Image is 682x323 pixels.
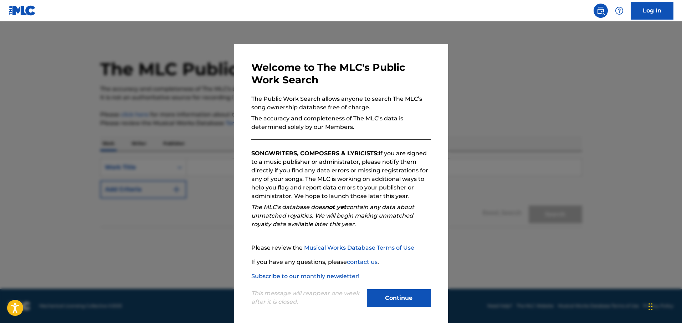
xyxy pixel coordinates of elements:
a: contact us [347,259,378,265]
p: The accuracy and completeness of The MLC’s data is determined solely by our Members. [251,114,431,131]
a: Musical Works Database Terms of Use [304,244,414,251]
p: Please review the [251,244,431,252]
a: Public Search [594,4,608,18]
div: Drag [648,296,653,317]
strong: SONGWRITERS, COMPOSERS & LYRICISTS: [251,150,379,157]
button: Continue [367,289,431,307]
strong: not yet [325,204,346,210]
p: This message will reappear one week after it is closed. [251,289,363,306]
a: Subscribe to our monthly newsletter! [251,273,359,280]
h3: Welcome to The MLC's Public Work Search [251,61,431,86]
img: MLC Logo [9,5,36,16]
p: If you are signed to a music publisher or administrator, please notify them directly if you find ... [251,149,431,200]
em: The MLC’s database does contain any data about unmatched royalties. We will begin making unmatche... [251,204,414,228]
p: If you have any questions, please . [251,258,431,266]
p: The Public Work Search allows anyone to search The MLC’s song ownership database free of charge. [251,95,431,112]
div: Help [612,4,626,18]
a: Log In [631,2,673,20]
img: search [596,6,605,15]
iframe: Chat Widget [646,289,682,323]
img: help [615,6,624,15]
